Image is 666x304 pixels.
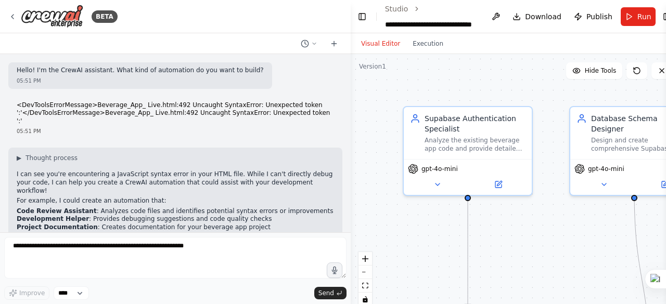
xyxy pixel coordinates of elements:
button: Hide left sidebar [357,9,368,24]
span: Download [525,11,561,22]
span: Publish [586,11,612,22]
p: For example, I could create an automation that: [17,197,334,205]
button: Execution [406,37,450,50]
button: Send [314,287,347,299]
div: BETA [92,10,118,23]
button: Improve [4,286,49,300]
div: Version 1 [359,62,386,71]
span: Send [318,289,334,297]
div: 05:51 PM [17,77,264,85]
strong: Project Documentation [17,223,98,231]
span: Hide Tools [585,67,617,75]
span: Run [637,11,651,22]
span: gpt-4o-mini [421,165,458,173]
span: Thought process [25,154,78,162]
li: : Creates documentation for your beverage app project [17,223,334,232]
img: Logo [21,5,83,28]
button: ▶Thought process [17,154,78,162]
span: ▶ [17,154,21,162]
button: Publish [570,7,617,26]
button: Open in side panel [469,178,528,191]
p: Hello! I'm the CrewAI assistant. What kind of automation do you want to build? [17,67,264,75]
p: I can see you're encountering a JavaScript syntax error in your HTML file. While I can't directly... [17,170,334,195]
div: Analyze the existing beverage app code and provide detailed implementation guidance for integrati... [425,136,526,153]
strong: Development Helper [17,215,89,222]
button: zoom in [358,252,372,266]
strong: Code Review Assistant [17,207,97,215]
p: <DevToolsErrorMessage> Beverage_App_ Live.html:492 Uncaught SyntaxError: Unexpected token ':' </D... [17,101,334,126]
li: : Analyzes code files and identifies potential syntax errors or improvements [17,207,334,216]
button: Visual Editor [355,37,406,50]
li: : Provides debugging suggestions and code quality checks [17,215,334,223]
span: gpt-4o-mini [588,165,624,173]
button: Run [621,7,656,26]
button: Click to speak your automation idea [327,262,342,278]
span: Improve [19,289,45,297]
button: zoom out [358,266,372,279]
button: Start a new chat [326,37,342,50]
button: Download [508,7,566,26]
div: 05:51 PM [17,127,334,135]
nav: breadcrumb [385,4,480,30]
button: Hide Tools [566,62,623,79]
div: Supabase Authentication SpecialistAnalyze the existing beverage app code and provide detailed imp... [403,106,533,196]
a: Studio [385,5,408,13]
button: fit view [358,279,372,293]
button: Switch to previous chat [297,37,322,50]
div: Supabase Authentication Specialist [425,113,526,134]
